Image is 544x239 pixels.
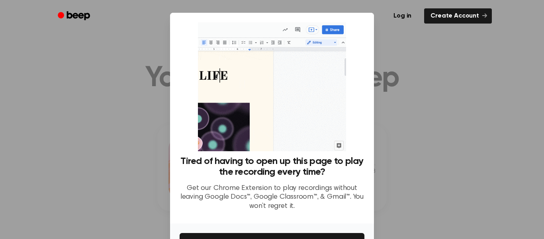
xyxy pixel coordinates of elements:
[180,156,364,178] h3: Tired of having to open up this page to play the recording every time?
[385,7,419,25] a: Log in
[424,8,492,24] a: Create Account
[198,22,346,151] img: Beep extension in action
[180,184,364,211] p: Get our Chrome Extension to play recordings without leaving Google Docs™, Google Classroom™, & Gm...
[52,8,97,24] a: Beep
